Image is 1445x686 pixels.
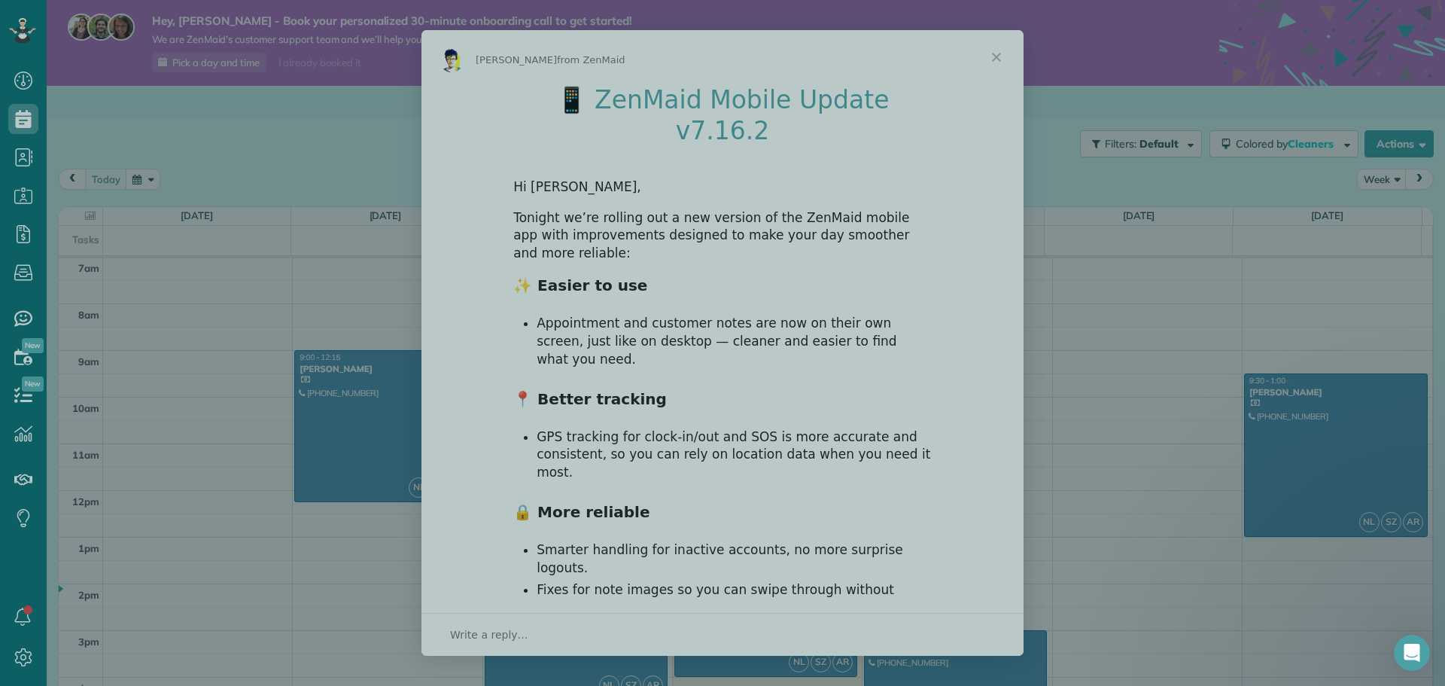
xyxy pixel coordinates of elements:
[476,54,557,66] span: [PERSON_NAME]
[421,613,1024,656] div: Open conversation and reply
[513,209,932,263] div: Tonight we’re rolling out a new version of the ZenMaid mobile app with improvements designed to m...
[513,85,932,156] h1: 📱 ZenMaid Mobile Update v7.16.2
[537,581,932,617] li: Fixes for note images so you can swipe through without interruptions.
[557,54,625,66] span: from ZenMaid
[513,276,932,303] h2: ✨ Easier to use
[440,48,464,72] img: Profile image for Alexandre
[969,30,1024,84] span: Close
[513,389,932,417] h2: 📍 Better tracking
[1394,635,1430,671] iframe: Intercom live chat
[513,502,932,530] h2: 🔒 More reliable
[450,625,528,645] span: Write a reply…
[537,428,932,483] li: GPS tracking for clock-in/out and SOS is more accurate and consistent, so you can rely on locatio...
[537,541,932,578] li: Smarter handling for inactive accounts, no more surprise logouts.
[537,315,932,369] li: Appointment and customer notes are now on their own screen, just like on desktop — cleaner and ea...
[513,178,932,197] div: Hi [PERSON_NAME],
